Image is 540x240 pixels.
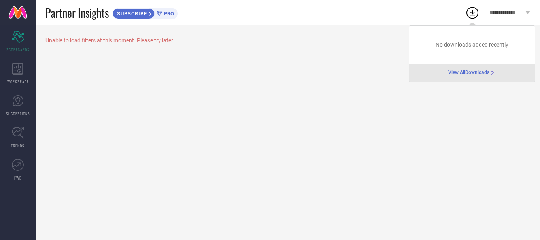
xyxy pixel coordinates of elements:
span: No downloads added recently [436,42,508,48]
span: FWD [14,175,22,181]
span: SCORECARDS [6,47,30,53]
div: Unable to load filters at this moment. Please try later. [45,37,530,43]
span: WORKSPACE [7,79,29,85]
span: PRO [162,11,174,17]
div: Open download list [465,6,480,20]
span: SUBSCRIBE [113,11,149,17]
span: Partner Insights [45,5,109,21]
a: SUBSCRIBEPRO [113,6,178,19]
span: TRENDS [11,143,25,149]
span: View All Downloads [448,70,489,76]
div: Open download page [448,70,496,76]
span: SUGGESTIONS [6,111,30,117]
a: View AllDownloads [448,70,496,76]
